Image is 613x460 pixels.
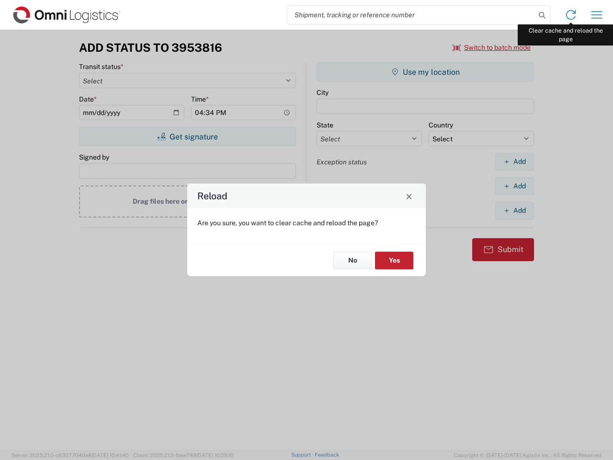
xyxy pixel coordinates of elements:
input: Shipment, tracking or reference number [287,6,535,24]
button: No [333,252,372,269]
h4: Reload [197,189,227,203]
p: Are you sure, you want to clear cache and reload the page? [197,218,416,227]
button: Yes [375,252,413,269]
button: Close [402,189,416,203]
